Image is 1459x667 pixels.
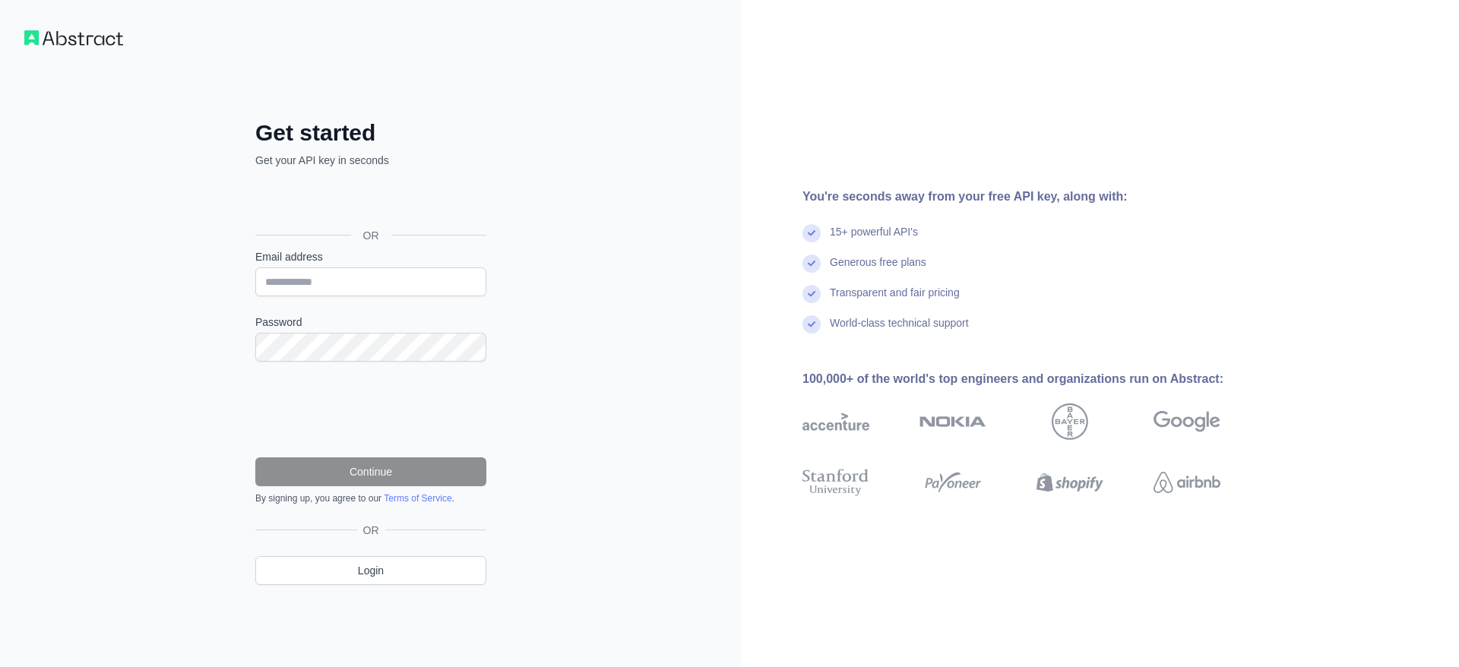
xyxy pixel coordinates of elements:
img: stanford university [802,466,869,499]
img: check mark [802,285,821,303]
img: bayer [1052,403,1088,440]
div: World-class technical support [830,315,969,346]
img: Workflow [24,30,123,46]
img: payoneer [919,466,986,499]
span: OR [357,523,385,538]
p: Get your API key in seconds [255,153,486,168]
div: 100,000+ of the world's top engineers and organizations run on Abstract: [802,370,1269,388]
img: shopify [1036,466,1103,499]
img: nokia [919,403,986,440]
label: Password [255,315,486,330]
iframe: Nút Đăng nhập bằng Google [248,185,491,218]
iframe: reCAPTCHA [255,380,486,439]
img: airbnb [1154,466,1220,499]
a: Login [255,556,486,585]
a: Terms of Service [384,493,451,504]
img: check mark [802,315,821,333]
div: You're seconds away from your free API key, along with: [802,188,1269,206]
div: Transparent and fair pricing [830,285,960,315]
span: OR [351,228,391,243]
h2: Get started [255,119,486,147]
div: Generous free plans [830,254,926,285]
img: google [1154,403,1220,440]
div: By signing up, you agree to our . [255,492,486,504]
button: Continue [255,457,486,486]
div: 15+ powerful API's [830,224,918,254]
img: accenture [802,403,869,440]
label: Email address [255,249,486,264]
img: check mark [802,254,821,273]
img: check mark [802,224,821,242]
